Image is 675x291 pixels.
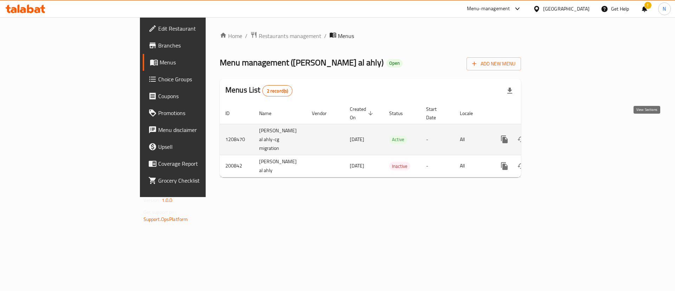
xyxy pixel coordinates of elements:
[158,24,247,33] span: Edit Restaurant
[143,215,188,224] a: Support.OpsPlatform
[158,92,247,100] span: Coupons
[312,109,336,118] span: Vendor
[490,103,569,124] th: Actions
[158,176,247,185] span: Grocery Checklist
[160,58,247,67] span: Menus
[324,32,327,40] li: /
[143,208,176,217] span: Get support on:
[143,121,253,138] a: Menu disclaimer
[143,155,253,172] a: Coverage Report
[220,31,521,40] nav: breadcrumb
[513,158,530,175] button: Change Status
[143,196,161,205] span: Version:
[460,109,482,118] span: Locale
[420,124,454,155] td: -
[143,88,253,105] a: Coupons
[143,105,253,121] a: Promotions
[143,54,253,71] a: Menus
[467,5,510,13] div: Menu-management
[350,161,364,170] span: [DATE]
[158,143,247,151] span: Upsell
[158,126,247,134] span: Menu disclaimer
[386,60,403,66] span: Open
[143,37,253,54] a: Branches
[253,155,306,177] td: [PERSON_NAME] al ahly
[338,32,354,40] span: Menus
[259,32,321,40] span: Restaurants management
[263,88,292,94] span: 2 record(s)
[143,20,253,37] a: Edit Restaurant
[253,124,306,155] td: [PERSON_NAME] al ahly-cg migration
[543,5,590,13] div: [GEOGRAPHIC_DATA]
[143,172,253,189] a: Grocery Checklist
[143,138,253,155] a: Upsell
[350,105,375,122] span: Created On
[496,158,513,175] button: more
[250,31,321,40] a: Restaurants management
[454,124,490,155] td: All
[143,71,253,88] a: Choice Groups
[158,109,247,117] span: Promotions
[389,135,407,144] div: Active
[220,55,384,70] span: Menu management ( [PERSON_NAME] al ahly )
[259,109,281,118] span: Name
[472,59,515,68] span: Add New Menu
[389,162,410,170] span: Inactive
[158,159,247,168] span: Coverage Report
[386,59,403,68] div: Open
[389,135,407,144] span: Active
[162,196,173,205] span: 1.0.0
[158,75,247,83] span: Choice Groups
[496,131,513,148] button: more
[389,109,412,118] span: Status
[262,85,293,96] div: Total records count
[513,131,530,148] button: Change Status
[350,135,364,144] span: [DATE]
[220,103,569,177] table: enhanced table
[501,82,518,99] div: Export file
[420,155,454,177] td: -
[467,57,521,70] button: Add New Menu
[158,41,247,50] span: Branches
[426,105,446,122] span: Start Date
[225,109,239,118] span: ID
[225,85,292,96] h2: Menus List
[663,5,666,13] span: N
[454,155,490,177] td: All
